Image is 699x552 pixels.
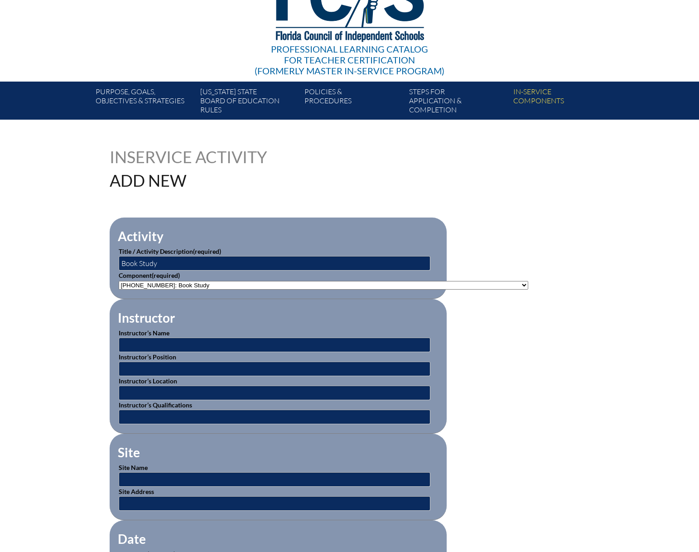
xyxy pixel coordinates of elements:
label: Instructor’s Qualifications [119,401,192,409]
a: Policies &Procedures [301,85,405,120]
span: for Teacher Certification [284,54,415,65]
label: Title / Activity Description [119,247,221,255]
h1: Inservice Activity [110,149,292,165]
label: Site Address [119,488,154,495]
label: Instructor’s Name [119,329,169,337]
label: Site Name [119,464,148,471]
span: (required) [152,271,180,279]
a: [US_STATE] StateBoard of Education rules [197,85,301,120]
select: activity_component[data][] [119,281,528,290]
h1: Add New [110,172,407,189]
div: Professional Learning Catalog (formerly Master In-service Program) [255,44,444,76]
legend: Activity [117,228,164,244]
legend: Instructor [117,310,176,325]
legend: Date [117,531,147,547]
a: Steps forapplication & completion [405,85,510,120]
span: (required) [193,247,221,255]
label: Instructor’s Position [119,353,176,361]
legend: Site [117,445,141,460]
a: Purpose, goals,objectives & strategies [92,85,196,120]
a: In-servicecomponents [510,85,614,120]
label: Instructor’s Location [119,377,177,385]
label: Component [119,271,180,279]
